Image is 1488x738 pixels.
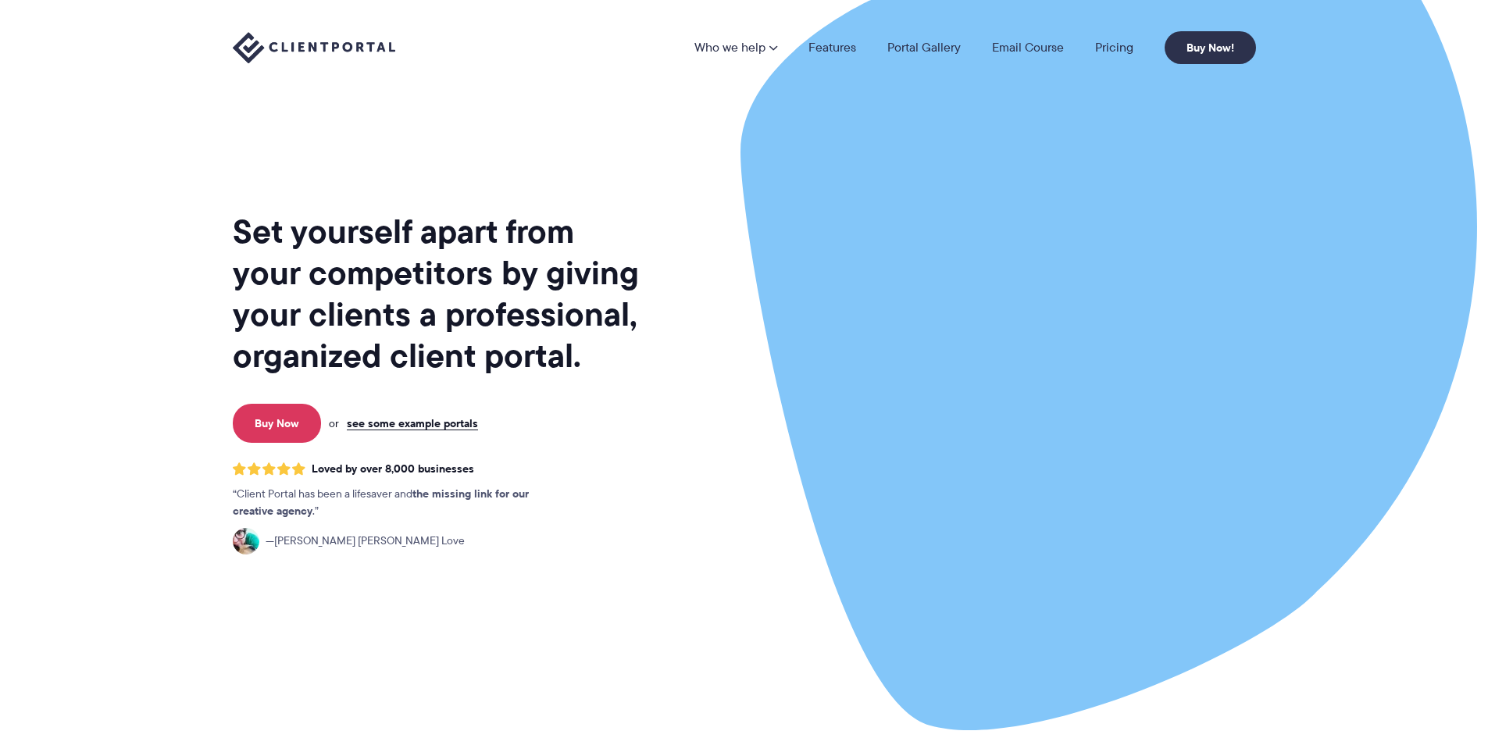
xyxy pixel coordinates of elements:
a: Buy Now! [1165,31,1256,64]
a: Features [808,41,856,54]
a: see some example portals [347,416,478,430]
h1: Set yourself apart from your competitors by giving your clients a professional, organized client ... [233,211,642,376]
strong: the missing link for our creative agency [233,485,529,519]
span: [PERSON_NAME] [PERSON_NAME] Love [266,533,465,550]
span: or [329,416,339,430]
a: Buy Now [233,404,321,443]
a: Pricing [1095,41,1133,54]
a: Portal Gallery [887,41,961,54]
p: Client Portal has been a lifesaver and . [233,486,561,520]
a: Email Course [992,41,1064,54]
span: Loved by over 8,000 businesses [312,462,474,476]
a: Who we help [694,41,777,54]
